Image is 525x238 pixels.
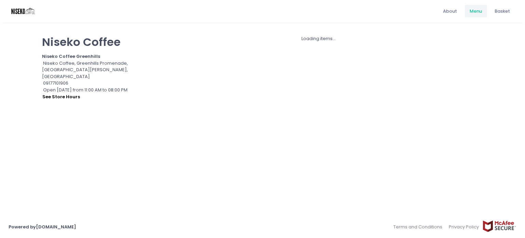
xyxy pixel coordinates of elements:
[42,35,146,49] p: Niseko Coffee
[446,220,483,234] a: Privacy Policy
[42,60,146,80] div: Niseko Coffee, Greenhills Promenade, [GEOGRAPHIC_DATA][PERSON_NAME], [GEOGRAPHIC_DATA]
[42,80,146,87] div: 09177101906
[443,8,457,15] span: About
[438,4,462,17] a: About
[9,5,39,17] img: logo
[470,8,482,15] span: Menu
[393,220,446,234] a: Terms and Conditions
[42,87,146,101] div: Open [DATE] from 11:00 AM to 08:00 PM
[482,220,516,232] img: mcafee-secure
[42,53,100,60] b: Niseko Coffee Greenhills
[42,93,80,101] button: see store hours
[465,4,487,17] a: Menu
[495,8,510,15] span: Basket
[9,224,76,230] a: Powered by[DOMAIN_NAME]
[154,35,483,42] div: Loading items...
